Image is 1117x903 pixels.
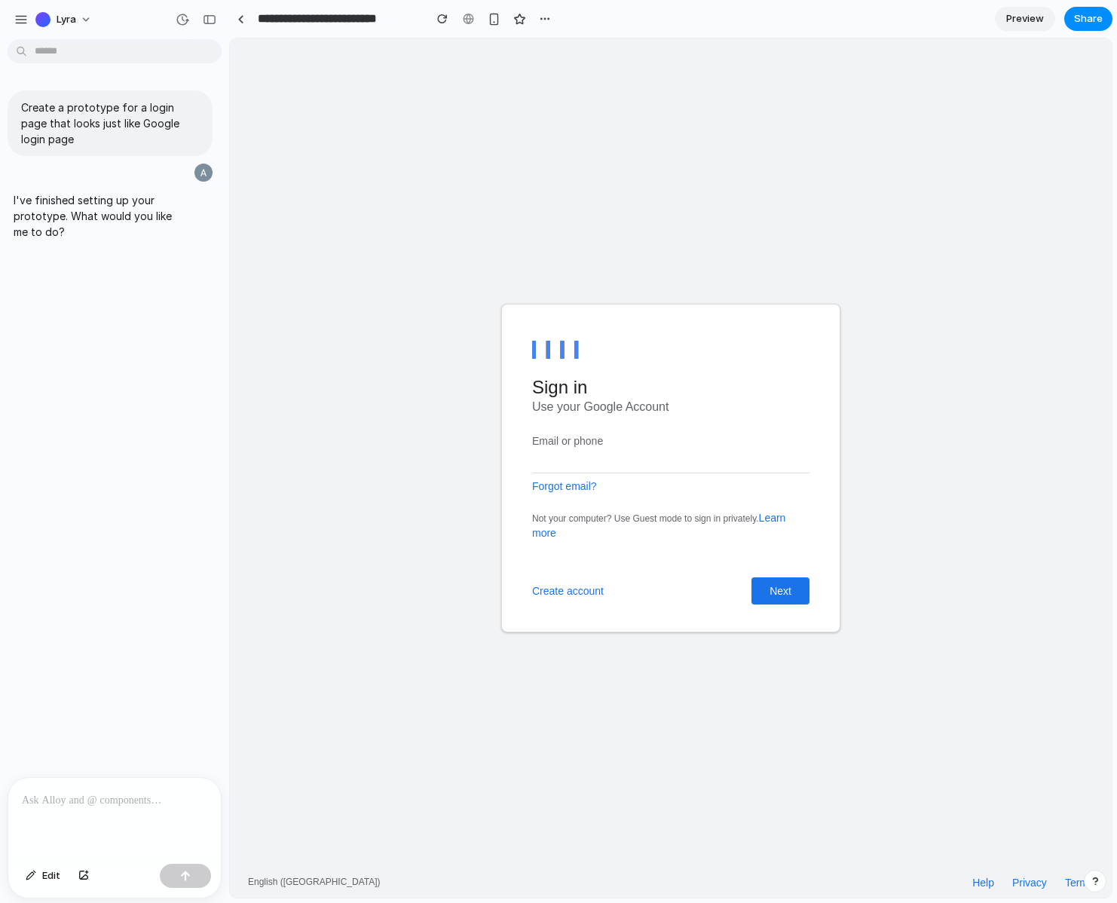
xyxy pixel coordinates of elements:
a: Terms [835,838,864,850]
a: Privacy [782,838,817,850]
button: Share [1064,7,1112,31]
p: Create a prototype for a login page that looks just like Google login page [21,99,199,147]
button: Edit [18,864,68,888]
p: Use your Google Account [302,360,580,378]
a: Forgot email? [302,442,367,454]
h1: Sign in [302,338,580,360]
a: Help [742,838,764,850]
section: Not your computer? Use Guest mode to sign in privately. [302,473,580,502]
label: Email or phone [302,396,373,409]
div: English ([GEOGRAPHIC_DATA]) [18,838,151,850]
span: Preview [1006,11,1044,26]
span: Lyra [57,12,76,27]
span: Share [1074,11,1103,26]
button: Next [522,539,580,566]
span: Edit [42,868,60,883]
button: Lyra [29,8,99,32]
a: Create account [302,546,374,559]
a: Preview [995,7,1055,31]
p: I've finished setting up your prototype. What would you like me to do? [14,192,178,240]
